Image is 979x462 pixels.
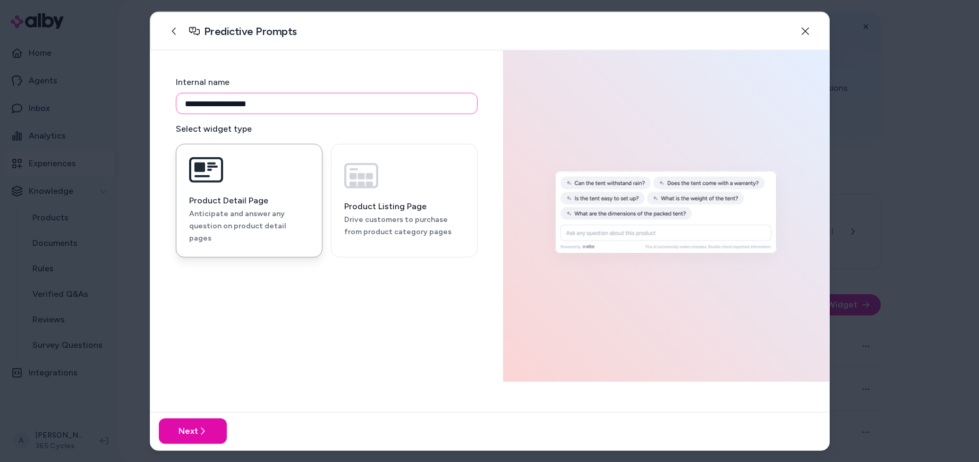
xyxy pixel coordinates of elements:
[509,161,823,271] img: Automatically generate a unique FAQ for products or categories
[159,418,227,444] button: Next
[176,123,478,135] label: Select widget type
[204,24,297,39] h2: Predictive Prompts
[344,201,464,212] h3: Product Listing Page
[331,144,478,258] button: Product Listing PageDrive customers to purchase from product category pages
[189,195,309,206] h3: Product Detail Page
[176,77,229,87] label: Internal name
[189,208,309,244] p: Anticipate and answer any question on product detail pages
[176,144,322,258] button: Product Detail PageAnticipate and answer any question on product detail pages
[344,214,464,238] p: Drive customers to purchase from product category pages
